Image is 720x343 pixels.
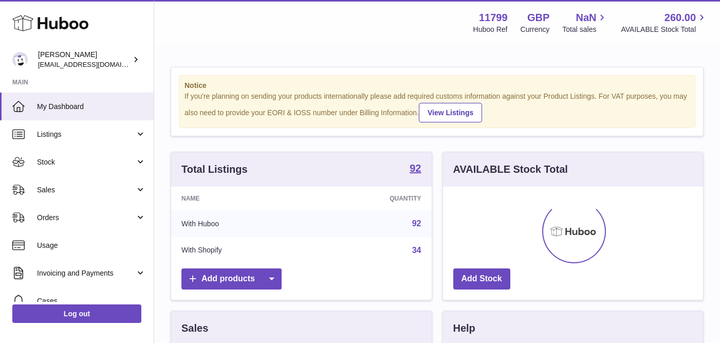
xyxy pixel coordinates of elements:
[453,163,568,176] h3: AVAILABLE Stock Total
[37,157,135,167] span: Stock
[37,130,135,139] span: Listings
[37,213,135,223] span: Orders
[412,219,421,228] a: 92
[37,102,146,112] span: My Dashboard
[181,268,282,290] a: Add products
[171,210,311,237] td: With Huboo
[473,25,508,34] div: Huboo Ref
[410,163,421,175] a: 92
[181,163,248,176] h3: Total Listings
[184,81,690,91] strong: Notice
[37,296,146,306] span: Cases
[37,241,146,250] span: Usage
[621,11,708,34] a: 260.00 AVAILABLE Stock Total
[184,92,690,122] div: If you're planning on sending your products internationally please add required customs informati...
[412,246,421,255] a: 34
[171,187,311,210] th: Name
[479,11,508,25] strong: 11799
[38,50,131,69] div: [PERSON_NAME]
[664,11,696,25] span: 260.00
[181,321,208,335] h3: Sales
[12,52,28,67] img: dionas@maisonflaneur.com
[521,25,550,34] div: Currency
[576,11,596,25] span: NaN
[453,268,510,290] a: Add Stock
[171,237,311,264] td: With Shopify
[37,185,135,195] span: Sales
[12,304,141,323] a: Log out
[419,103,482,122] a: View Listings
[410,163,421,173] strong: 92
[37,268,135,278] span: Invoicing and Payments
[453,321,475,335] h3: Help
[562,11,608,34] a: NaN Total sales
[562,25,608,34] span: Total sales
[527,11,549,25] strong: GBP
[621,25,708,34] span: AVAILABLE Stock Total
[38,60,151,68] span: [EMAIL_ADDRESS][DOMAIN_NAME]
[311,187,431,210] th: Quantity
